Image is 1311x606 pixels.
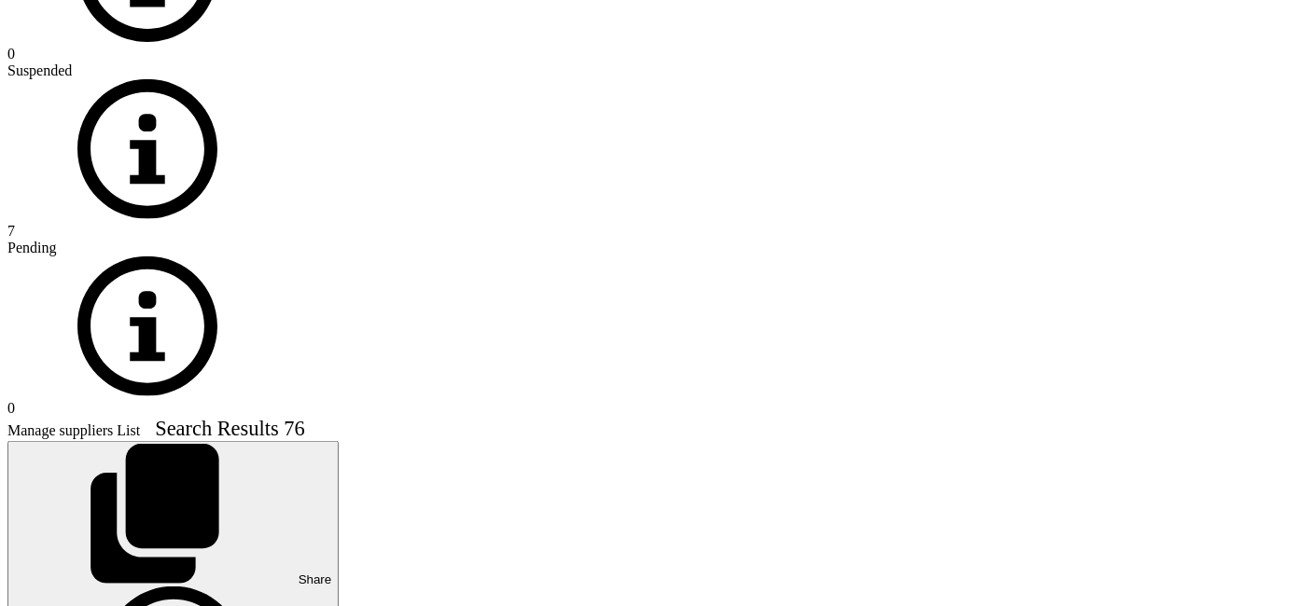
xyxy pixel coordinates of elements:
div: 7 [7,223,1304,240]
div: Pending [7,240,1304,400]
div: Manage suppliers List [7,417,305,441]
span: Share [299,572,332,586]
span: Search Results 76 [155,417,304,440]
div: Suspended [7,62,1304,223]
div: 0 [7,46,1304,62]
div: 0 [7,400,1304,417]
